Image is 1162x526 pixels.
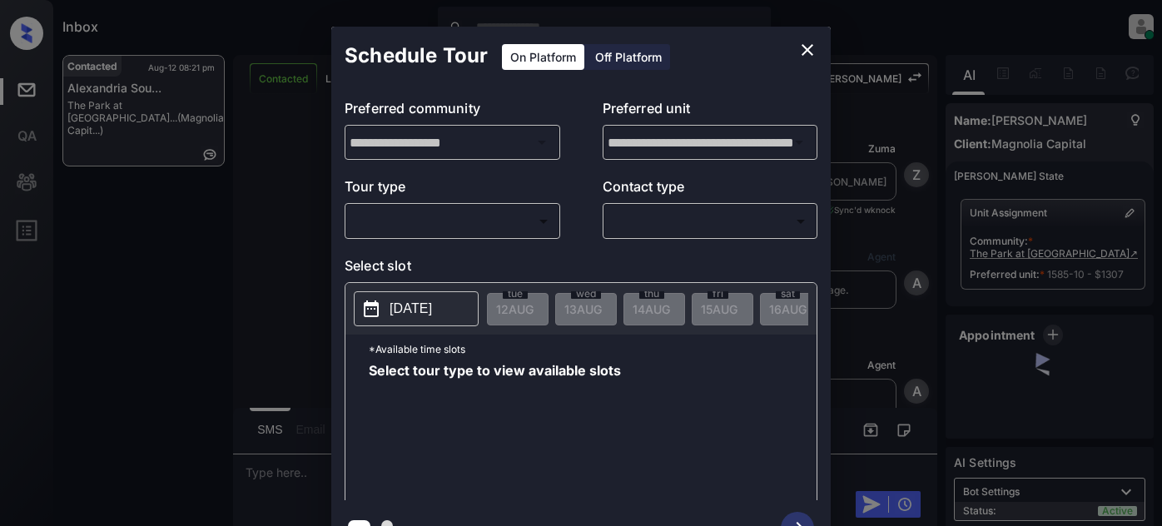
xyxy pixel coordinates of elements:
[791,33,824,67] button: close
[331,27,501,85] h2: Schedule Tour
[345,176,560,203] p: Tour type
[390,299,432,319] p: [DATE]
[345,98,560,125] p: Preferred community
[603,98,818,125] p: Preferred unit
[369,364,621,497] span: Select tour type to view available slots
[603,176,818,203] p: Contact type
[587,44,670,70] div: Off Platform
[502,44,584,70] div: On Platform
[354,291,479,326] button: [DATE]
[345,256,817,282] p: Select slot
[369,335,817,364] p: *Available time slots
